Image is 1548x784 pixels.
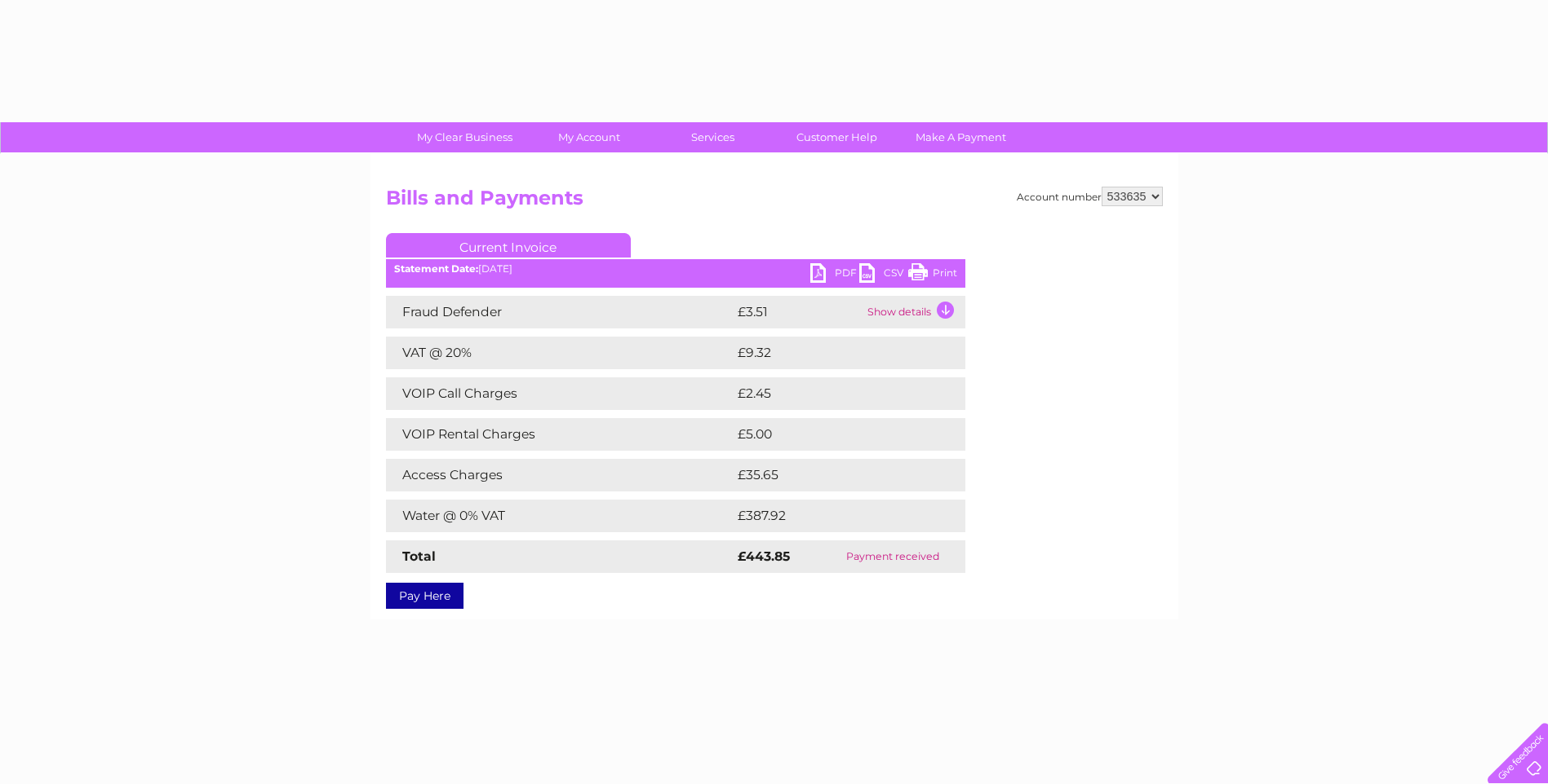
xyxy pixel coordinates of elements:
td: Payment received [820,540,965,573]
a: PDF [810,263,859,287]
td: VOIP Call Charges [386,377,734,410]
h2: Bills and Payments [386,187,1163,218]
td: £387.92 [734,500,936,532]
a: Pay Here [386,583,464,609]
div: [DATE] [386,263,965,275]
td: VOIP Rental Charges [386,418,734,451]
strong: Total [402,548,436,564]
a: CSV [859,263,908,287]
a: Customer Help [770,122,904,152]
div: Account number [1017,187,1163,206]
td: Show details [863,296,965,328]
td: Access Charges [386,459,734,491]
td: £2.45 [734,377,927,410]
td: £9.32 [734,337,927,369]
a: My Account [521,122,656,152]
a: Make A Payment [894,122,1028,152]
b: Statement Date: [394,262,478,275]
strong: £443.85 [738,548,790,564]
a: Services [645,122,780,152]
td: Water @ 0% VAT [386,500,734,532]
td: Fraud Defender [386,296,734,328]
td: £3.51 [734,296,863,328]
a: Print [908,263,957,287]
td: £35.65 [734,459,932,491]
td: VAT @ 20% [386,337,734,369]
a: Current Invoice [386,233,631,258]
a: My Clear Business [397,122,532,152]
td: £5.00 [734,418,928,451]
